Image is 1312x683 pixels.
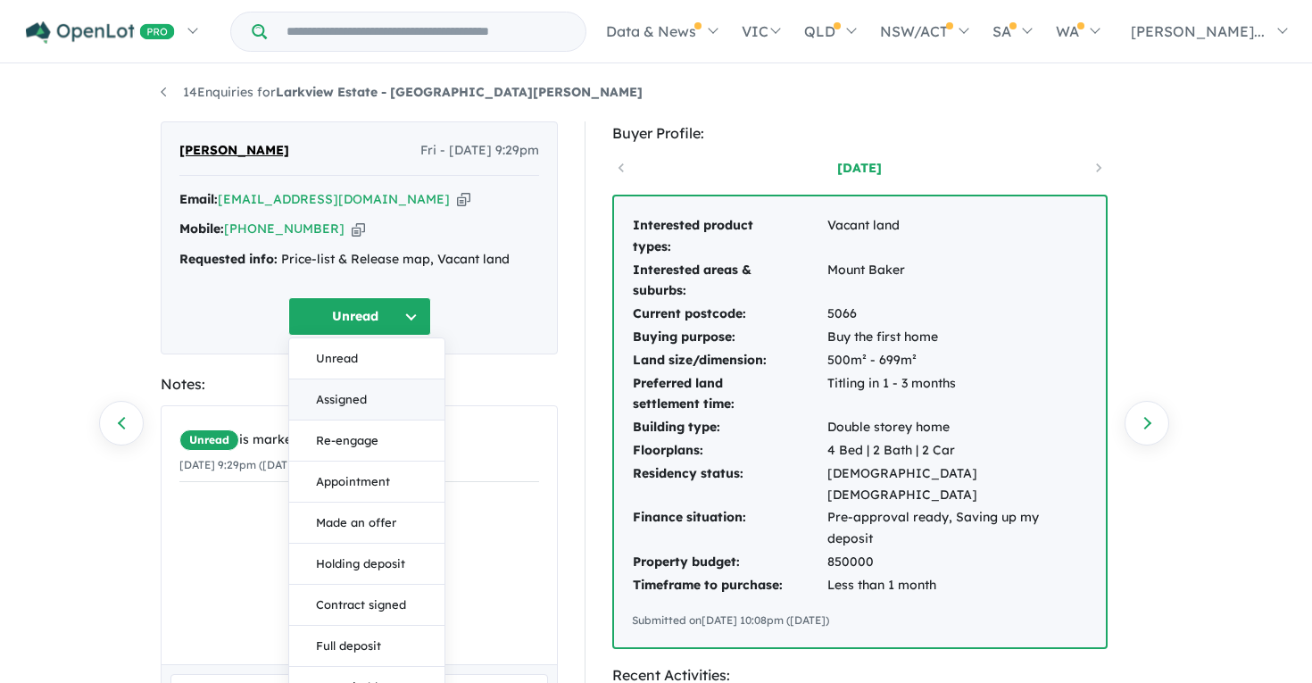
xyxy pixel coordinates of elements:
[179,221,224,237] strong: Mobile:
[826,416,1088,439] td: Double storey home
[289,462,444,503] button: Appointment
[289,379,444,421] button: Assigned
[826,349,1088,372] td: 500m² - 699m²
[161,82,1151,104] nav: breadcrumb
[179,249,539,271] div: Price-list & Release map, Vacant land
[632,551,826,574] td: Property budget:
[289,544,444,585] button: Holding deposit
[632,574,826,597] td: Timeframe to purchase:
[826,506,1088,551] td: Pre-approval ready, Saving up my deposit
[826,259,1088,304] td: Mount Baker
[632,259,826,304] td: Interested areas & suburbs:
[632,349,826,372] td: Land size/dimension:
[218,191,450,207] a: [EMAIL_ADDRESS][DOMAIN_NAME]
[420,140,539,162] span: Fri - [DATE] 9:29pm
[632,612,1088,629] div: Submitted on [DATE] 10:08pm ([DATE])
[270,12,582,51] input: Try estate name, suburb, builder or developer
[161,372,558,396] div: Notes:
[276,84,643,100] strong: Larkview Estate - [GEOGRAPHIC_DATA][PERSON_NAME]
[632,303,826,326] td: Current postcode:
[826,326,1088,349] td: Buy the first home
[826,574,1088,597] td: Less than 1 month
[1131,22,1265,40] span: [PERSON_NAME]...
[632,462,826,507] td: Residency status:
[289,338,444,379] button: Unread
[826,439,1088,462] td: 4 Bed | 2 Bath | 2 Car
[784,159,935,177] a: [DATE]
[632,326,826,349] td: Buying purpose:
[826,303,1088,326] td: 5066
[826,462,1088,507] td: [DEMOGRAPHIC_DATA] [DEMOGRAPHIC_DATA]
[179,429,239,451] span: Unread
[826,214,1088,259] td: Vacant land
[179,251,278,267] strong: Requested info:
[224,221,345,237] a: [PHONE_NUMBER]
[288,297,431,336] button: Unread
[632,416,826,439] td: Building type:
[179,458,302,471] small: [DATE] 9:29pm ([DATE])
[179,140,289,162] span: [PERSON_NAME]
[826,551,1088,574] td: 850000
[826,372,1088,417] td: Titling in 1 - 3 months
[26,21,175,44] img: Openlot PRO Logo White
[161,84,643,100] a: 14Enquiries forLarkview Estate - [GEOGRAPHIC_DATA][PERSON_NAME]
[289,421,444,462] button: Re-engage
[179,429,539,451] div: is marked.
[632,372,826,417] td: Preferred land settlement time:
[352,220,365,238] button: Copy
[632,214,826,259] td: Interested product types:
[457,190,470,209] button: Copy
[289,585,444,626] button: Contract signed
[289,503,444,544] button: Made an offer
[179,191,218,207] strong: Email:
[289,626,444,667] button: Full deposit
[632,439,826,462] td: Floorplans:
[612,121,1108,146] div: Buyer Profile:
[632,506,826,551] td: Finance situation:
